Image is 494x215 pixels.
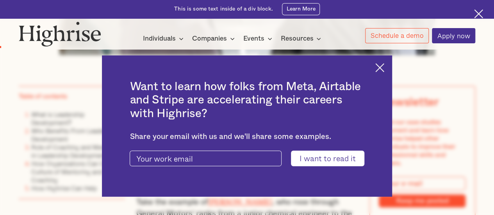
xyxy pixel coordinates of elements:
img: Cross icon [474,9,483,18]
div: Resources [280,34,313,43]
a: Schedule a demo [365,28,429,43]
input: Your work email [130,151,281,166]
div: Individuals [143,34,176,43]
img: Cross icon [375,63,384,72]
div: Events [243,34,275,43]
div: Resources [280,34,323,43]
img: Highrise logo [19,21,101,46]
a: Learn More [282,3,320,15]
input: I want to read it [291,151,364,166]
div: Companies [192,34,237,43]
div: Share your email with us and we'll share some examples. [130,132,364,141]
div: Events [243,34,264,43]
h2: Want to learn how folks from Meta, Airtable and Stripe are accelerating their careers with Highrise? [130,80,364,120]
div: This is some text inside of a div block. [174,5,273,13]
a: Apply now [432,28,475,43]
form: current-ascender-blog-article-modal-form [130,151,364,166]
div: Companies [192,34,227,43]
div: Individuals [143,34,186,43]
